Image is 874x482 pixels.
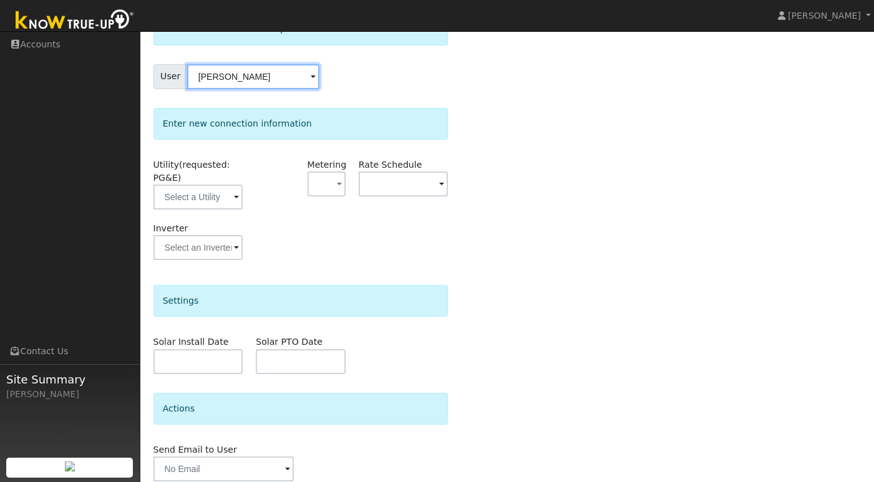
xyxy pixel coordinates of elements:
[256,335,323,349] label: Solar PTO Date
[6,371,134,388] span: Site Summary
[153,185,243,210] input: Select a Utility
[153,108,449,140] div: Enter new connection information
[308,158,347,171] label: Metering
[9,7,140,35] img: Know True-Up
[153,335,229,349] label: Solar Install Date
[153,160,230,183] span: (requested: PG&E)
[153,158,243,185] label: Utility
[153,64,188,89] span: User
[153,393,449,425] div: Actions
[153,456,294,481] input: No Email
[6,388,134,401] div: [PERSON_NAME]
[788,11,861,21] span: [PERSON_NAME]
[153,285,449,317] div: Settings
[153,222,188,235] label: Inverter
[153,235,243,260] input: Select an Inverter
[65,461,75,471] img: retrieve
[359,158,422,171] label: Rate Schedule
[187,64,319,89] input: Select a User
[153,443,237,456] label: Send Email to User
